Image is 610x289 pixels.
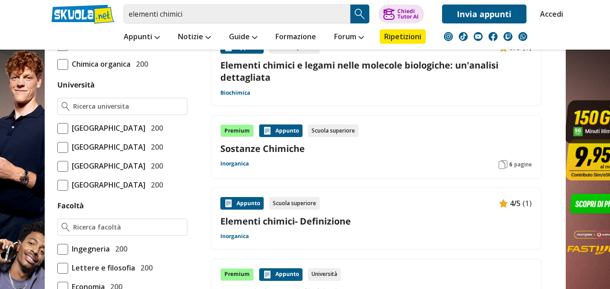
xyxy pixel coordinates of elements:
[224,199,233,208] img: Appunti contenuto
[61,223,70,232] img: Ricerca facoltà
[220,215,532,227] a: Elementi chimici- Definizione
[350,5,369,23] button: Search Button
[489,32,498,41] img: facebook
[263,126,272,135] img: Appunti contenuto
[220,233,249,240] a: Inorganica
[518,32,527,41] img: WhatsApp
[259,124,303,137] div: Appunto
[124,5,350,23] input: Cerca appunti, riassunti o versioni
[61,102,70,111] img: Ricerca universita
[378,5,424,23] button: ChiediTutor AI
[220,160,249,167] a: Inorganica
[498,160,508,169] img: Pagine
[57,201,84,211] label: Facoltà
[509,161,512,168] span: 6
[68,243,110,255] span: Ingegneria
[147,179,163,191] span: 200
[540,5,559,23] a: Accedi
[147,160,163,172] span: 200
[269,197,320,210] div: Scuola superiore
[68,141,145,153] span: [GEOGRAPHIC_DATA]
[522,197,532,209] span: (1)
[147,122,163,134] span: 200
[121,29,162,46] a: Appunti
[220,197,264,210] div: Appunto
[259,268,303,281] div: Appunto
[132,58,148,70] span: 200
[308,268,341,281] div: Università
[68,160,145,172] span: [GEOGRAPHIC_DATA]
[514,161,532,168] span: pagine
[459,32,468,41] img: tiktok
[68,179,145,191] span: [GEOGRAPHIC_DATA]
[220,142,532,155] a: Sostanze Chimiche
[112,243,127,255] span: 200
[380,29,426,44] a: Ripetizioni
[68,58,130,70] span: Chimica organica
[444,32,453,41] img: instagram
[503,32,512,41] img: twitch
[442,5,526,23] a: Invia appunti
[137,262,153,274] span: 200
[220,89,250,96] a: Biochimica
[474,32,483,41] img: youtube
[263,270,272,279] img: Appunti contenuto
[68,262,135,274] span: Lettere e filosofia
[220,124,254,137] div: Premium
[499,199,508,208] img: Appunti contenuto
[73,223,183,232] input: Ricerca facoltà
[510,197,521,209] span: 4/5
[220,59,532,83] a: Elementi chimici e legami nelle molecole biologiche: un'analisi dettagliata
[397,9,419,19] div: Chiedi Tutor AI
[220,268,254,281] div: Premium
[353,7,367,21] img: Cerca appunti, riassunti o versioni
[227,29,260,46] a: Guide
[273,29,318,46] a: Formazione
[68,122,145,134] span: [GEOGRAPHIC_DATA]
[332,29,366,46] a: Forum
[57,80,95,90] label: Università
[73,102,183,111] input: Ricerca universita
[147,141,163,153] span: 200
[308,124,359,137] div: Scuola superiore
[176,29,213,46] a: Notizie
